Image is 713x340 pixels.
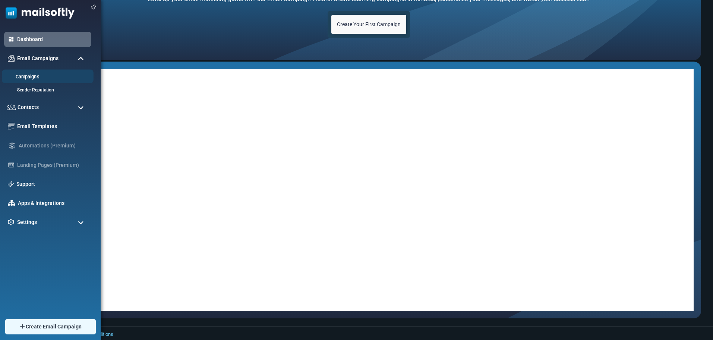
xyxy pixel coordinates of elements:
iframe: Customer Support AI Agent [36,62,701,318]
a: Email Templates [17,122,88,130]
span: Contacts [18,103,39,111]
span: Settings [17,218,37,226]
a: Dashboard [17,35,88,43]
img: workflow.svg [8,141,16,150]
a: Sender Reputation [4,87,89,93]
img: contacts-icon.svg [7,105,16,110]
footer: 2025 [24,327,713,340]
img: settings-icon.svg [8,219,15,225]
img: support-icon.svg [8,181,14,187]
img: campaigns-icon.png [8,55,15,62]
a: Apps & Integrations [18,199,88,207]
a: Campaigns [2,74,91,81]
img: dashboard-icon-active.svg [8,36,15,43]
span: Email Campaigns [17,54,59,62]
span: Create Email Campaign [26,323,82,331]
img: email-templates-icon.svg [8,123,15,130]
span: Create Your First Campaign [337,21,401,27]
img: landing_pages.svg [8,162,15,168]
a: Support [16,180,88,188]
